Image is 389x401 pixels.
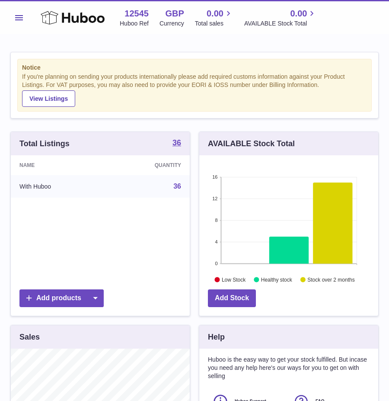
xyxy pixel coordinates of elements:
div: If you're planning on sending your products internationally please add required customs informati... [22,73,367,106]
a: Add products [19,289,104,307]
strong: 12545 [124,8,149,19]
a: Add Stock [208,289,256,307]
p: Huboo is the easy way to get your stock fulfilled. But incase you need any help here's our ways f... [208,356,370,380]
div: Huboo Ref [120,19,149,28]
text: Low Stock [222,277,246,283]
a: 36 [173,183,181,190]
h3: Help [208,332,225,342]
td: With Huboo [11,175,105,198]
a: 0.00 Total sales [195,8,233,28]
text: 0 [215,261,217,266]
strong: Notice [22,64,367,72]
span: 0.00 [290,8,307,19]
span: AVAILABLE Stock Total [244,19,317,28]
text: 16 [212,174,217,180]
h3: AVAILABLE Stock Total [208,138,295,149]
a: View Listings [22,90,75,107]
th: Quantity [105,155,190,175]
text: 8 [215,218,217,223]
strong: GBP [165,8,184,19]
strong: 36 [172,139,181,147]
h3: Total Listings [19,138,70,149]
text: 12 [212,196,217,201]
h3: Sales [19,332,40,342]
div: Currency [159,19,184,28]
text: Stock over 2 months [307,277,354,283]
th: Name [11,155,105,175]
text: Healthy stock [261,277,293,283]
text: 4 [215,239,217,244]
span: 0.00 [207,8,223,19]
a: 0.00 AVAILABLE Stock Total [244,8,317,28]
span: Total sales [195,19,233,28]
a: 36 [172,139,181,148]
